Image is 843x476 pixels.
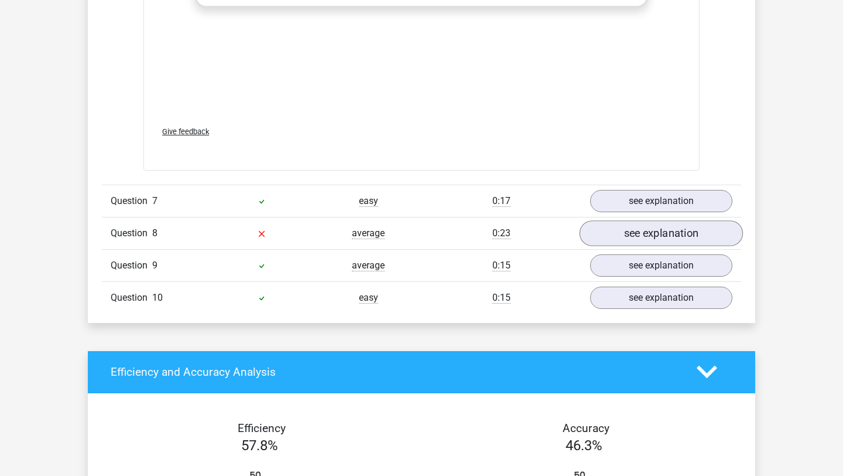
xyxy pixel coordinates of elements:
span: 0:15 [492,292,510,304]
span: easy [359,195,378,207]
h4: Efficiency [111,421,413,435]
span: 0:15 [492,260,510,271]
h4: Efficiency and Accuracy Analysis [111,365,679,379]
span: 0:17 [492,195,510,207]
a: see explanation [590,190,732,212]
span: 8 [152,227,157,239]
span: 7 [152,195,157,206]
span: Question [111,194,152,208]
span: 46.3% [566,437,602,454]
a: see explanation [580,220,743,246]
span: average [352,260,385,271]
span: average [352,227,385,239]
span: Give feedback [162,127,209,136]
span: Question [111,259,152,273]
a: see explanation [590,287,732,309]
span: Question [111,291,152,305]
span: 10 [152,292,163,303]
a: see explanation [590,254,732,277]
h4: Accuracy [435,421,737,435]
span: easy [359,292,378,304]
span: 0:23 [492,227,510,239]
span: 57.8% [241,437,278,454]
span: Question [111,226,152,240]
span: 9 [152,260,157,271]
